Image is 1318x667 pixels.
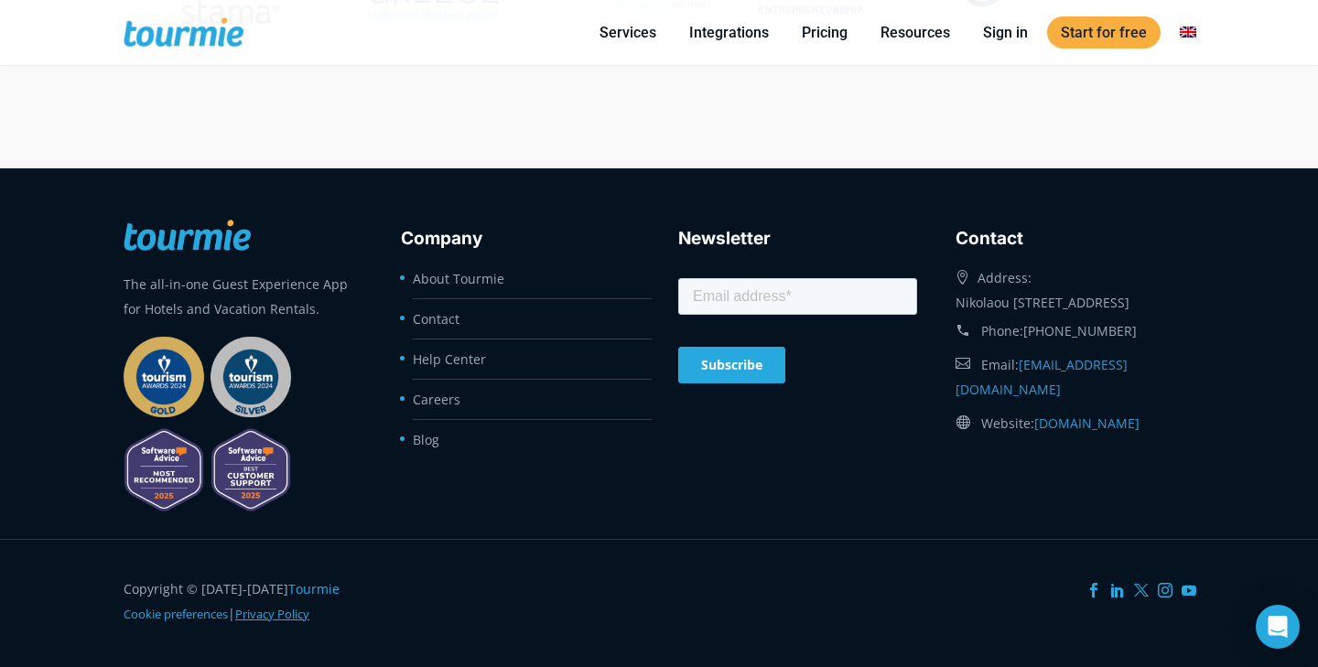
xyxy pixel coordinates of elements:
a: About Tourmie [413,270,504,287]
div: Phone: [956,315,1194,348]
p: The all-in-one Guest Experience App for Hotels and Vacation Rentals. [124,272,362,321]
a: Careers [413,391,460,408]
a: Blog [413,431,439,448]
a: Contact [413,310,459,328]
a: YouTube [1182,583,1196,597]
iframe: Form 0 [678,274,917,395]
h3: Company [401,225,640,253]
a: Pricing [788,21,861,44]
a: Start for free [1047,16,1161,48]
a: Privacy Policy [235,606,309,622]
a: Services [586,21,670,44]
a: Resources [867,21,964,44]
a: Tourmie [288,580,340,597]
div: Copyright © [DATE]-[DATE] | [124,576,362,627]
h3: Contact [956,225,1194,253]
a: LinkedIn [1110,583,1125,597]
a: [PHONE_NUMBER] [1023,322,1137,339]
a: Instagram [1158,583,1172,597]
a: [DOMAIN_NAME] [1034,414,1140,432]
a: Cookie preferences [124,606,228,622]
div: Address: Nikolaou [STREET_ADDRESS] [956,261,1194,315]
a: [EMAIL_ADDRESS][DOMAIN_NAME] [956,356,1128,398]
div: Open Intercom Messenger [1256,605,1300,649]
div: Website: [956,406,1194,440]
a: Sign in [969,21,1042,44]
h3: Newsletter [678,225,917,253]
a: Facebook [1086,583,1101,597]
a: Help Center [413,350,486,368]
div: Email: [956,348,1194,406]
a: Twitter [1134,583,1149,597]
a: Integrations [675,21,783,44]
